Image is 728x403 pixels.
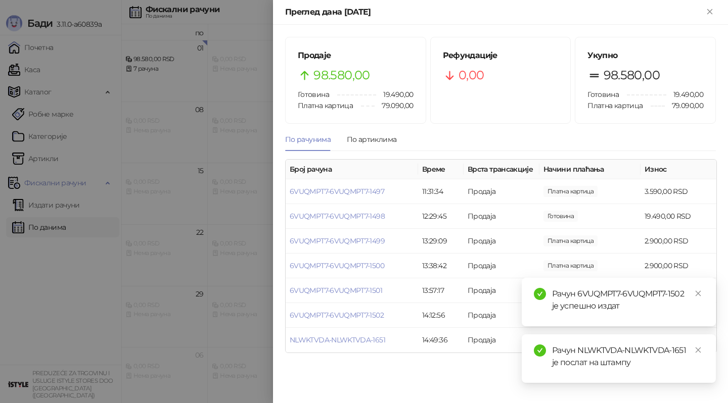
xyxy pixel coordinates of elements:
[376,89,413,100] span: 19.490,00
[418,278,464,303] td: 13:57:17
[641,179,716,204] td: 3.590,00 RSD
[418,303,464,328] td: 14:12:56
[290,212,385,221] a: 6VUQMPT7-6VUQMPT7-1498
[587,90,619,99] span: Готовина
[290,286,382,295] a: 6VUQMPT7-6VUQMPT7-1501
[534,288,546,300] span: check-circle
[543,260,598,271] span: 2.900,00
[298,101,353,110] span: Платна картица
[443,49,559,62] h5: Рефундације
[543,211,578,222] span: 19.490,00
[347,134,396,145] div: По артиклима
[298,49,414,62] h5: Продаје
[464,254,539,278] td: Продаја
[641,254,716,278] td: 2.900,00 RSD
[604,66,660,85] span: 98.580,00
[418,254,464,278] td: 13:38:42
[543,186,598,197] span: 3.590,00
[641,229,716,254] td: 2.900,00 RSD
[290,335,385,344] a: NLWKTVDA-NLWKTVDA-1651
[298,90,329,99] span: Готовина
[290,311,384,320] a: 6VUQMPT7-6VUQMPT7-1502
[418,179,464,204] td: 11:31:34
[693,288,704,299] a: Close
[418,160,464,179] th: Време
[375,100,413,111] span: 79.090,00
[290,187,384,196] a: 6VUQMPT7-6VUQMPT7-1497
[695,290,702,297] span: close
[666,89,703,100] span: 19.490,00
[552,344,704,369] div: Рачун NLWKTVDA-NLWKTVDA-1651 је послат на штампу
[464,229,539,254] td: Продаја
[665,100,703,111] span: 79.090,00
[641,160,716,179] th: Износ
[285,134,331,145] div: По рачунима
[285,6,704,18] div: Преглед дана [DATE]
[290,236,385,245] a: 6VUQMPT7-6VUQMPT7-1499
[418,229,464,254] td: 13:29:09
[464,179,539,204] td: Продаја
[313,66,370,85] span: 98.580,00
[641,204,716,229] td: 19.490,00 RSD
[286,160,418,179] th: Број рачуна
[290,261,384,270] a: 6VUQMPT7-6VUQMPT7-1500
[693,344,704,356] a: Close
[587,101,643,110] span: Платна картица
[539,160,641,179] th: Начини плаћања
[464,328,539,352] td: Продаја
[534,344,546,357] span: check-circle
[464,160,539,179] th: Врста трансакције
[418,328,464,352] td: 14:49:36
[464,278,539,303] td: Продаја
[552,288,704,312] div: Рачун 6VUQMPT7-6VUQMPT7-1502 је успешно издат
[464,303,539,328] td: Продаја
[464,204,539,229] td: Продаја
[543,235,598,246] span: 2.900,00
[587,49,703,62] h5: Укупно
[704,6,716,18] button: Close
[418,204,464,229] td: 12:29:45
[459,66,484,85] span: 0,00
[695,346,702,354] span: close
